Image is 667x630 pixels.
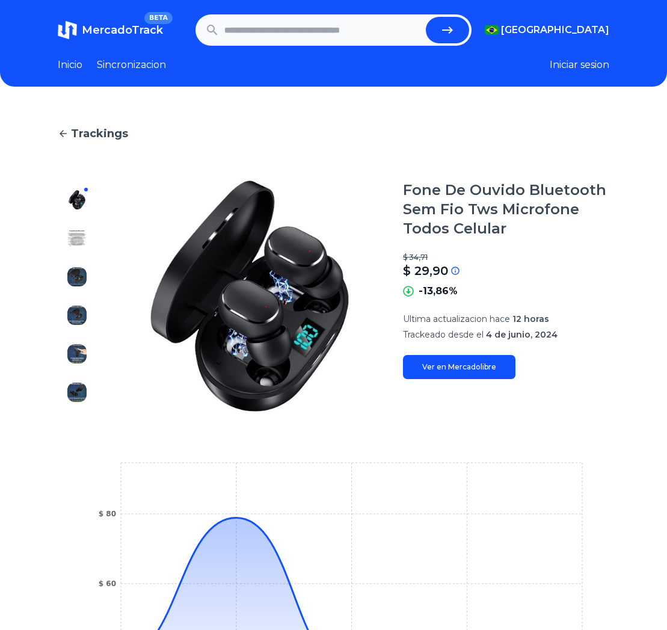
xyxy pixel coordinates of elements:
[67,306,87,325] img: Fone De Ouvido Bluetooth Sem Fio Tws Microfone Todos Celular
[550,58,609,72] button: Iniciar sesion
[67,344,87,363] img: Fone De Ouvido Bluetooth Sem Fio Tws Microfone Todos Celular
[99,579,116,588] tspan: $ 60
[485,23,609,37] button: [GEOGRAPHIC_DATA]
[512,313,549,324] span: 12 horas
[99,510,116,518] tspan: $ 80
[67,267,87,286] img: Fone De Ouvido Bluetooth Sem Fio Tws Microfone Todos Celular
[403,313,510,324] span: Ultima actualizacion hace
[82,23,163,37] span: MercadoTrack
[58,20,77,40] img: MercadoTrack
[67,229,87,248] img: Fone De Ouvido Bluetooth Sem Fio Tws Microfone Todos Celular
[58,125,609,142] a: Trackings
[403,181,609,238] h1: Fone De Ouvido Bluetooth Sem Fio Tws Microfone Todos Celular
[144,12,173,24] span: BETA
[485,25,499,35] img: Brasil
[58,20,163,40] a: MercadoTrackBETA
[67,190,87,209] img: Fone De Ouvido Bluetooth Sem Fio Tws Microfone Todos Celular
[486,329,558,340] span: 4 de junio, 2024
[67,383,87,402] img: Fone De Ouvido Bluetooth Sem Fio Tws Microfone Todos Celular
[58,58,82,72] a: Inicio
[403,329,484,340] span: Trackeado desde el
[97,58,166,72] a: Sincronizacion
[120,181,379,412] img: Fone De Ouvido Bluetooth Sem Fio Tws Microfone Todos Celular
[501,23,609,37] span: [GEOGRAPHIC_DATA]
[403,253,609,262] p: $ 34,71
[403,355,515,379] a: Ver en Mercadolibre
[419,284,458,298] p: -13,86%
[71,125,128,142] span: Trackings
[403,262,448,279] p: $ 29,90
